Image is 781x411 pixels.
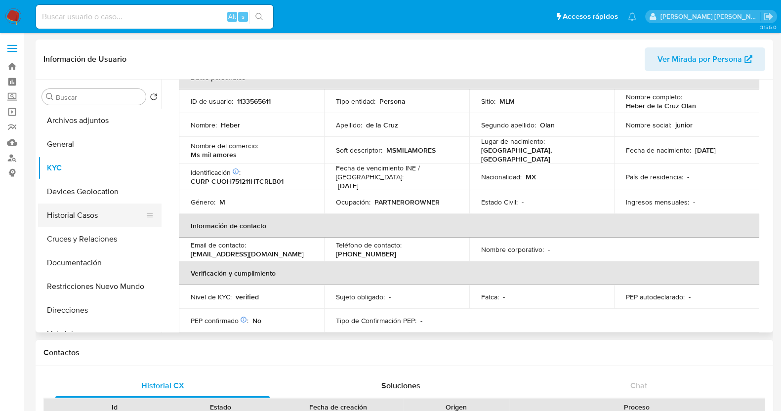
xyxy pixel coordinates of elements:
p: Tipo entidad : [336,97,375,106]
button: Lista Interna [38,322,162,346]
span: Ver Mirada por Persona [658,47,742,71]
button: Historial Casos [38,204,154,227]
p: [DATE] [338,181,359,190]
p: Persona [379,97,406,106]
p: - [522,198,524,206]
p: País de residencia : [626,172,683,181]
button: General [38,132,162,156]
h1: Información de Usuario [43,54,126,64]
span: Accesos rápidos [563,11,618,22]
p: MSMILAMORES [386,146,436,155]
h1: Contactos [43,348,765,358]
a: Salir [763,11,774,22]
button: Ver Mirada por Persona [645,47,765,71]
span: s [242,12,245,21]
p: Ocupación : [336,198,370,206]
a: Notificaciones [628,12,636,21]
p: MLM [499,97,515,106]
button: Cruces y Relaciones [38,227,162,251]
button: Volver al orden por defecto [150,93,158,104]
span: Soluciones [381,380,420,391]
p: Olan [540,121,555,129]
button: Direcciones [38,298,162,322]
p: Género : [191,198,215,206]
p: Nacionalidad : [481,172,522,181]
p: CURP CUOH751211HTCRLB01 [191,177,284,186]
th: Verificación y cumplimiento [179,261,759,285]
button: Documentación [38,251,162,275]
p: Estado Civil : [481,198,518,206]
p: 1133565611 [237,97,271,106]
p: - [689,292,691,301]
p: baltazar.cabreradupeyron@mercadolibre.com.mx [660,12,760,21]
th: Datos transaccionales [179,332,759,356]
p: Tipo de Confirmación PEP : [336,316,416,325]
button: Devices Geolocation [38,180,162,204]
button: KYC [38,156,162,180]
p: Identificación : [191,168,241,177]
th: Información de contacto [179,214,759,238]
p: PEP confirmado : [191,316,248,325]
p: junior [675,121,693,129]
p: MX [526,172,536,181]
p: Soft descriptor : [336,146,382,155]
button: Restricciones Nuevo Mundo [38,275,162,298]
p: Nombre : [191,121,217,129]
p: - [503,292,505,301]
span: Chat [630,380,647,391]
p: de la Cruz [366,121,398,129]
p: Fecha de vencimiento INE / [GEOGRAPHIC_DATA] : [336,164,457,181]
p: [DATE] [695,146,716,155]
p: Heber de la Cruz Olan [626,101,696,110]
p: verified [236,292,259,301]
p: Segundo apellido : [481,121,536,129]
p: Ms mil amores [191,150,237,159]
p: Nombre social : [626,121,671,129]
p: Heber [221,121,240,129]
button: search-icon [249,10,269,24]
p: - [548,245,550,254]
p: Nombre corporativo : [481,245,544,254]
button: Buscar [46,93,54,101]
p: Fecha de nacimiento : [626,146,691,155]
p: Teléfono de contacto : [336,241,402,249]
p: Lugar de nacimiento : [481,137,545,146]
p: Ingresos mensuales : [626,198,689,206]
p: M [219,198,225,206]
p: Nivel de KYC : [191,292,232,301]
p: Sujeto obligado : [336,292,385,301]
span: Alt [228,12,236,21]
p: [GEOGRAPHIC_DATA], [GEOGRAPHIC_DATA] [481,146,599,164]
p: Fatca : [481,292,499,301]
p: ID de usuario : [191,97,233,106]
p: - [389,292,391,301]
p: Apellido : [336,121,362,129]
p: Sitio : [481,97,495,106]
p: PARTNEROROWNER [374,198,440,206]
p: - [687,172,689,181]
input: Buscar [56,93,142,102]
p: Nombre del comercio : [191,141,258,150]
p: No [252,316,261,325]
p: - [420,316,422,325]
button: Archivos adjuntos [38,109,162,132]
p: PEP autodeclarado : [626,292,685,301]
p: Nombre completo : [626,92,682,101]
span: Historial CX [141,380,184,391]
input: Buscar usuario o caso... [36,10,273,23]
p: Email de contacto : [191,241,246,249]
p: [PHONE_NUMBER] [336,249,396,258]
p: [EMAIL_ADDRESS][DOMAIN_NAME] [191,249,304,258]
p: - [693,198,695,206]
